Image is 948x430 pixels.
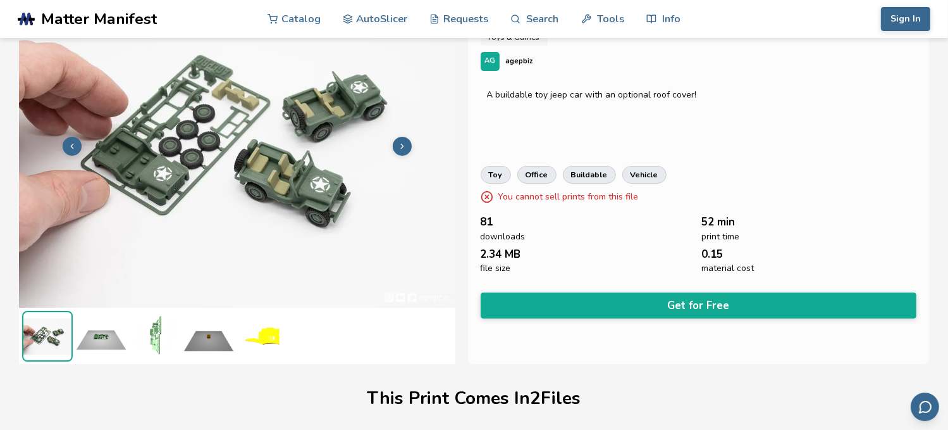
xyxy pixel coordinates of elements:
[911,393,939,421] button: Send feedback via email
[130,311,180,362] img: jeep_kit_card_3D_Preview
[487,90,911,100] div: A buildable toy jeep car with an optional roof cover!
[481,293,917,319] button: Get for Free
[701,248,723,260] span: 0.15
[481,166,511,184] a: toy
[484,57,495,65] span: AG
[563,166,616,184] a: buildable
[481,216,493,228] span: 81
[367,389,581,408] h1: This Print Comes In 2 File s
[183,311,234,362] img: jeep_kit_card_canvas_top_Print_Bed_Preview
[237,311,288,362] img: jeep_kit_card_canvas_top_3D_Preview
[481,248,521,260] span: 2.34 MB
[506,54,533,68] p: agepbiz
[481,263,511,274] span: file size
[41,10,157,28] span: Matter Manifest
[498,190,639,203] p: You cannot sell prints from this file
[701,263,754,274] span: material cost
[701,232,739,242] span: print time
[622,166,667,184] a: vehicle
[881,7,930,31] button: Sign In
[701,216,735,228] span: 52 min
[481,232,526,242] span: downloads
[517,166,557,184] a: office
[76,311,126,362] img: jeep_kit_card_Print_Bed_Preview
